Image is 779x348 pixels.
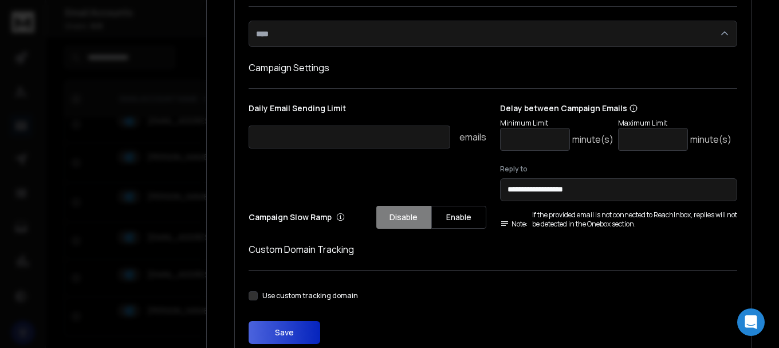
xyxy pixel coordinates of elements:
p: Delay between Campaign Emails [500,103,731,114]
label: Reply to [500,165,738,174]
p: Campaign Slow Ramp [249,212,345,223]
h1: Custom Domain Tracking [249,243,737,256]
button: Save [249,321,320,344]
p: Maximum Limit [618,119,731,128]
label: Use custom tracking domain [262,291,358,300]
button: Enable [431,206,486,229]
p: minute(s) [690,132,731,146]
span: Note: [500,220,528,229]
div: Open Intercom Messenger [737,308,765,336]
p: Daily Email Sending Limit [249,103,486,119]
h1: Campaign Settings [249,61,737,75]
p: Minimum Limit [500,119,613,128]
div: If the provided email is not connected to ReachInbox, replies will not be detected in the Onebox ... [500,210,738,229]
p: emails [459,130,486,144]
p: minute(s) [572,132,613,146]
button: Disable [376,206,431,229]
